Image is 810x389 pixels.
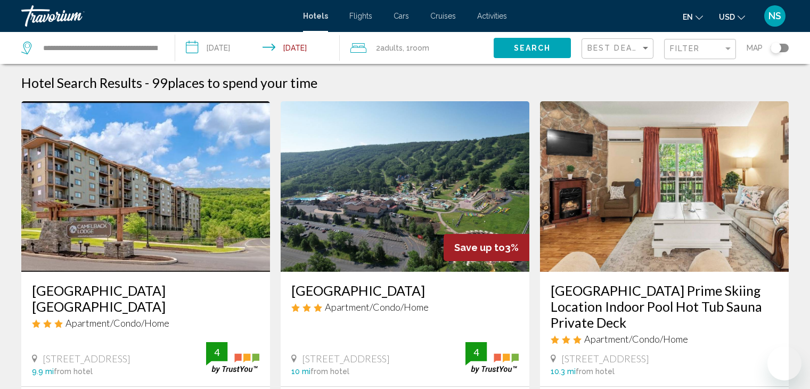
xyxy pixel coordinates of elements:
img: Hotel image [21,101,270,272]
a: [GEOGRAPHIC_DATA] Prime Skiing Location Indoor Pool Hot Tub Sauna Private Deck [551,282,778,330]
img: trustyou-badge.svg [206,342,259,374]
a: Cruises [430,12,456,20]
a: Hotels [303,12,328,20]
span: Apartment/Condo/Home [584,333,688,345]
span: Search [514,44,551,53]
div: 3 star Apartment [551,333,778,345]
span: [STREET_ADDRESS] [43,353,130,364]
iframe: Button to launch messaging window [767,346,801,380]
span: Best Deals [587,44,643,52]
h2: 99 [152,75,317,91]
span: Room [410,44,429,52]
div: 4 [206,346,227,359]
span: en [683,13,693,21]
span: [STREET_ADDRESS] [302,353,390,364]
button: Toggle map [763,43,789,53]
h1: Hotel Search Results [21,75,142,91]
span: NS [768,11,781,21]
span: - [145,75,149,91]
button: Filter [664,38,736,60]
span: Filter [670,44,700,53]
img: Hotel image [540,101,789,272]
span: from hotel [310,367,349,376]
button: Change currency [719,9,745,25]
a: Cars [394,12,409,20]
button: User Menu [761,5,789,27]
span: Apartment/Condo/Home [66,317,169,329]
div: 3 star Apartment [291,301,519,313]
img: Hotel image [281,101,529,272]
span: 10.3 mi [551,367,576,376]
button: Travelers: 2 adults, 0 children [340,32,494,64]
span: from hotel [576,367,615,376]
div: 3% [444,234,529,261]
span: 10 mi [291,367,310,376]
span: Adults [380,44,403,52]
a: Travorium [21,5,292,27]
span: from hotel [54,367,93,376]
div: 3 star Apartment [32,317,259,329]
span: [STREET_ADDRESS] [561,353,649,364]
button: Check-in date: Sep 5, 2025 Check-out date: Sep 12, 2025 [175,32,340,64]
a: Activities [477,12,507,20]
button: Change language [683,9,703,25]
a: [GEOGRAPHIC_DATA] [GEOGRAPHIC_DATA] [32,282,259,314]
span: 9.9 mi [32,367,54,376]
img: trustyou-badge.svg [465,342,519,374]
a: [GEOGRAPHIC_DATA] [291,282,519,298]
span: places to spend your time [168,75,317,91]
span: 2 [376,40,403,55]
a: Flights [349,12,372,20]
span: USD [719,13,735,21]
span: Save up to [454,242,505,253]
span: , 1 [403,40,429,55]
span: Apartment/Condo/Home [325,301,429,313]
button: Search [494,38,571,58]
div: 4 [465,346,487,359]
span: Map [747,40,763,55]
mat-select: Sort by [587,44,650,53]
